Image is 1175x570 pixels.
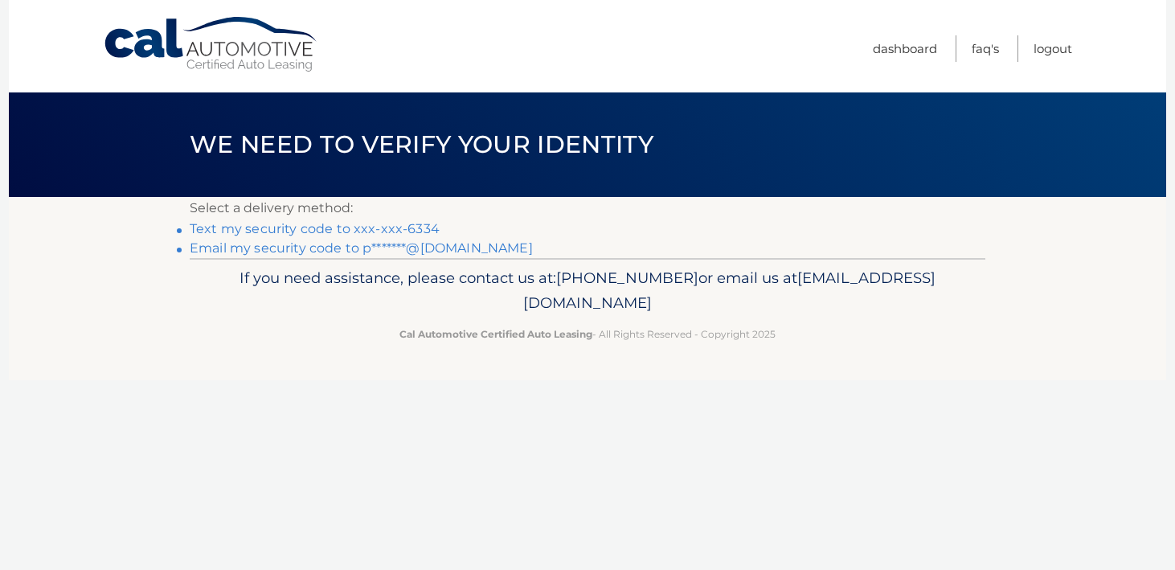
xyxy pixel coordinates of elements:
a: Email my security code to p*******@[DOMAIN_NAME] [190,240,533,256]
a: FAQ's [972,35,999,62]
p: If you need assistance, please contact us at: or email us at [200,265,975,317]
a: Dashboard [873,35,937,62]
a: Cal Automotive [103,16,320,73]
span: [PHONE_NUMBER] [556,269,698,287]
p: - All Rights Reserved - Copyright 2025 [200,326,975,342]
strong: Cal Automotive Certified Auto Leasing [399,328,592,340]
span: We need to verify your identity [190,129,653,159]
p: Select a delivery method: [190,197,985,219]
a: Logout [1034,35,1072,62]
a: Text my security code to xxx-xxx-6334 [190,221,440,236]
